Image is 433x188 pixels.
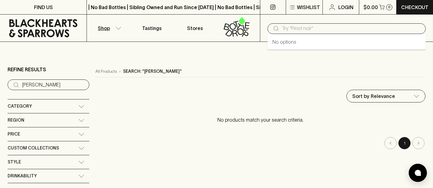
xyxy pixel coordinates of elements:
[95,110,425,129] p: No products match your search criteria.
[338,4,353,11] p: Login
[22,80,84,90] input: Try “Pinot noir”
[352,92,395,100] p: Sort by Relevance
[8,99,89,113] div: Category
[8,158,21,166] span: Style
[415,170,421,176] img: bubble-icon
[8,141,89,155] div: Custom Collections
[347,90,425,102] div: Sort by Relevance
[173,15,216,42] a: Stores
[282,24,421,33] input: Try "Pinot noir"
[363,4,378,11] p: $0.00
[8,169,89,183] div: Drinkability
[398,137,411,149] button: page 1
[8,144,59,152] span: Custom Collections
[95,68,117,75] a: All Products
[130,15,173,42] a: Tastings
[388,5,390,9] p: 0
[8,116,24,124] span: Region
[8,127,89,141] div: Price
[8,113,89,127] div: Region
[8,66,46,73] p: Refine Results
[95,137,425,149] nav: pagination navigation
[187,25,203,32] p: Stores
[8,155,89,169] div: Style
[119,68,121,75] p: ›
[8,102,32,110] span: Category
[34,4,53,11] p: FIND US
[8,172,37,180] span: Drinkability
[8,130,20,138] span: Price
[297,4,320,11] p: Wishlist
[87,15,130,42] button: Shop
[268,34,426,50] div: No options
[401,4,428,11] p: Checkout
[98,25,110,32] p: Shop
[123,68,182,75] p: Search: "[PERSON_NAME]"
[142,25,162,32] p: Tastings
